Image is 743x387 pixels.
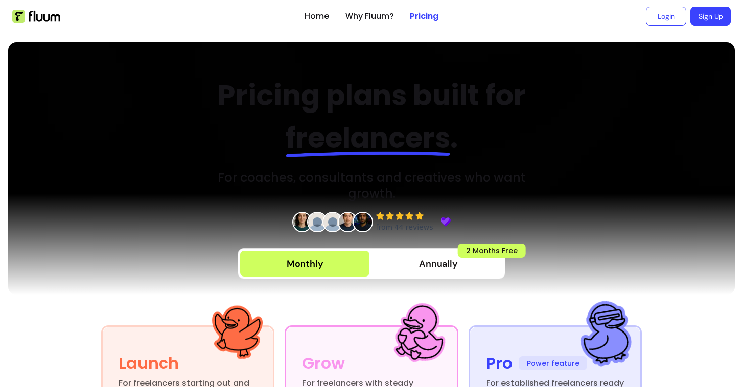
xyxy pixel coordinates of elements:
[458,244,526,258] span: 2 Months Free
[119,351,179,375] div: Launch
[410,10,438,22] a: Pricing
[287,257,323,271] div: Monthly
[646,7,686,26] a: Login
[201,170,543,202] h3: For coaches, consultants and creatives who want growth.
[345,10,394,22] a: Why Fluum?
[690,7,731,26] a: Sign Up
[305,10,329,22] a: Home
[519,356,587,370] span: Power feature
[12,10,60,23] img: Fluum Logo
[419,257,458,271] span: Annually
[286,118,450,158] span: freelancers
[201,75,543,159] h2: Pricing plans built for .
[302,351,345,375] div: Grow
[486,351,513,375] div: Pro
